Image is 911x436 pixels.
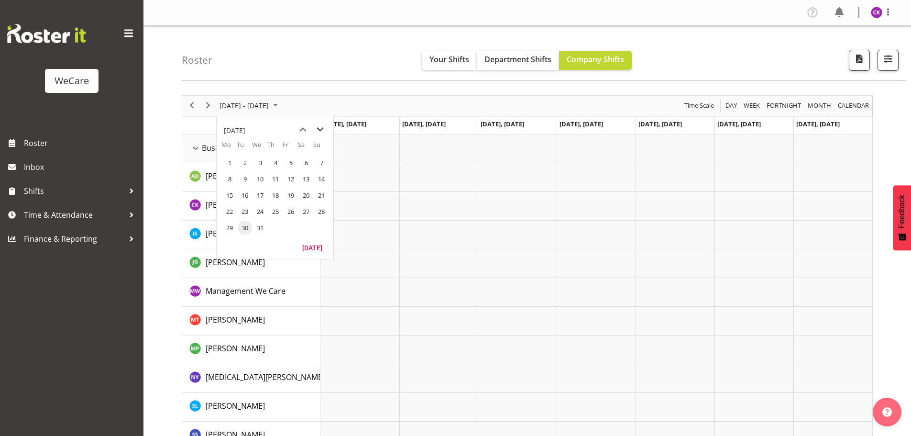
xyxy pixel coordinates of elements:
[299,188,313,202] span: Saturday, July 20, 2024
[182,134,320,163] td: Business Support Office resource
[182,221,320,249] td: Isabel Simcox resource
[806,100,833,112] button: Timeline Month
[284,172,298,186] span: Friday, July 12, 2024
[222,188,237,202] span: Monday, July 15, 2024
[238,172,252,186] span: Tuesday, July 9, 2024
[567,54,624,65] span: Company Shifts
[837,100,870,112] span: calendar
[882,407,892,417] img: help-xxl-2.png
[878,50,899,71] button: Filter Shifts
[893,185,911,250] button: Feedback - Show survey
[202,142,288,154] span: Business Support Office
[24,208,124,222] span: Time & Attendance
[237,220,252,236] td: Tuesday, July 30, 2024
[299,156,313,170] span: Saturday, July 6, 2024
[202,100,215,112] button: Next
[871,7,882,18] img: chloe-kim10479.jpg
[206,170,265,182] a: [PERSON_NAME]
[313,140,329,155] th: Su
[724,100,738,112] span: Day
[484,54,551,65] span: Department Shifts
[807,100,832,112] span: Month
[683,100,715,112] span: Time Scale
[182,278,320,307] td: Management We Care resource
[221,140,237,155] th: Mo
[683,100,716,112] button: Time Scale
[283,140,298,155] th: Fr
[481,120,524,128] span: [DATE], [DATE]
[268,204,283,219] span: Thursday, July 25, 2024
[238,221,252,235] span: Tuesday, July 30, 2024
[238,156,252,170] span: Tuesday, July 2, 2024
[724,100,739,112] button: Timeline Day
[182,249,320,278] td: Janine Grundler resource
[717,120,761,128] span: [DATE], [DATE]
[253,188,267,202] span: Wednesday, July 17, 2024
[323,120,366,128] span: [DATE], [DATE]
[24,136,139,150] span: Roster
[24,232,124,246] span: Finance & Reporting
[836,100,871,112] button: Month
[849,50,870,71] button: Download a PDF of the roster according to the set date range.
[24,160,139,174] span: Inbox
[237,140,252,155] th: Tu
[182,307,320,335] td: Michelle Thomas resource
[206,257,265,268] span: [PERSON_NAME]
[182,55,212,66] h4: Roster
[311,121,329,138] button: next month
[422,51,477,70] button: Your Shifts
[200,96,216,116] div: next period
[206,372,325,382] span: [MEDICAL_DATA][PERSON_NAME]
[402,120,446,128] span: [DATE], [DATE]
[742,100,762,112] button: Timeline Week
[219,100,270,112] span: [DATE] - [DATE]
[765,100,803,112] button: Fortnight
[314,172,329,186] span: Sunday, July 14, 2024
[206,228,265,239] a: [PERSON_NAME]
[222,221,237,235] span: Monday, July 29, 2024
[477,51,559,70] button: Department Shifts
[314,156,329,170] span: Sunday, July 7, 2024
[299,204,313,219] span: Saturday, July 27, 2024
[559,51,632,70] button: Company Shifts
[7,24,86,43] img: Rosterit website logo
[267,140,283,155] th: Th
[206,171,265,181] span: [PERSON_NAME]
[222,204,237,219] span: Monday, July 22, 2024
[253,172,267,186] span: Wednesday, July 10, 2024
[216,96,284,116] div: June 24 - 30, 2024
[294,121,311,138] button: previous month
[182,335,320,364] td: Millie Pumphrey resource
[55,74,89,88] div: WeCare
[224,121,245,140] div: title
[314,204,329,219] span: Sunday, July 28, 2024
[206,343,265,354] a: [PERSON_NAME]
[182,192,320,221] td: Chloe Kim resource
[206,400,265,412] a: [PERSON_NAME]
[218,100,282,112] button: June 2024
[186,100,198,112] button: Previous
[898,195,906,228] span: Feedback
[182,163,320,192] td: Aleea Devenport resource
[238,204,252,219] span: Tuesday, July 23, 2024
[253,156,267,170] span: Wednesday, July 3, 2024
[206,285,285,297] a: Management We Care
[268,172,283,186] span: Thursday, July 11, 2024
[182,393,320,422] td: Sarah Lamont resource
[253,204,267,219] span: Wednesday, July 24, 2024
[268,188,283,202] span: Thursday, July 18, 2024
[206,371,325,383] a: [MEDICAL_DATA][PERSON_NAME]
[314,188,329,202] span: Sunday, July 21, 2024
[638,120,682,128] span: [DATE], [DATE]
[299,172,313,186] span: Saturday, July 13, 2024
[743,100,761,112] span: Week
[796,120,840,128] span: [DATE], [DATE]
[206,257,265,268] a: [PERSON_NAME]
[296,241,329,254] button: Today
[429,54,469,65] span: Your Shifts
[560,120,603,128] span: [DATE], [DATE]
[206,199,265,211] a: [PERSON_NAME]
